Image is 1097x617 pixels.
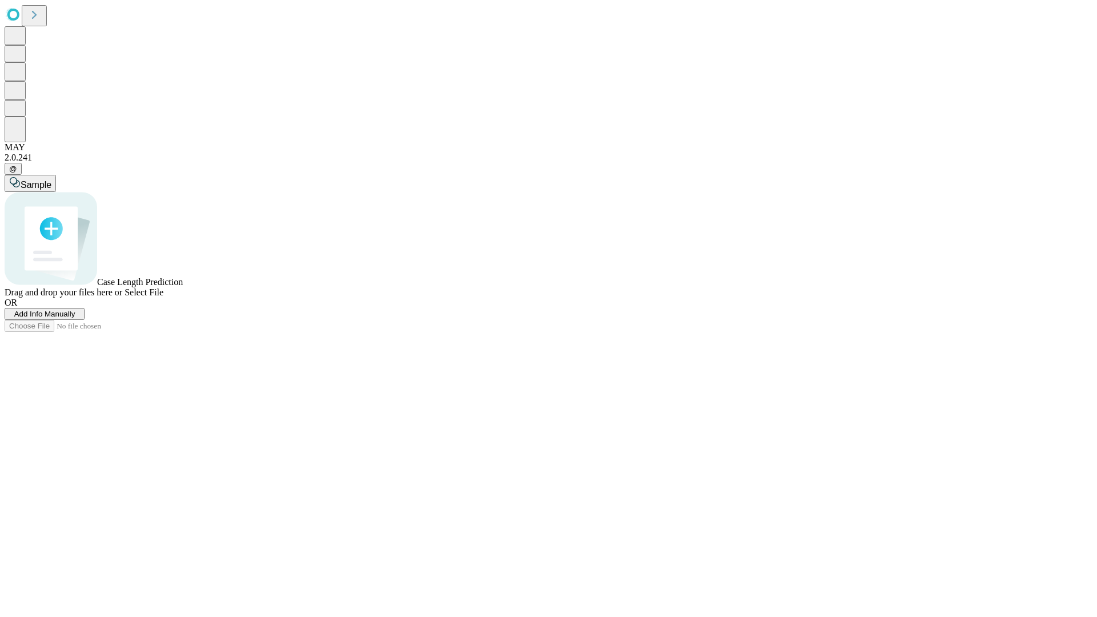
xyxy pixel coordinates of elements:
span: Select File [125,287,163,297]
div: MAY [5,142,1092,153]
span: OR [5,298,17,307]
button: Sample [5,175,56,192]
span: Sample [21,180,51,190]
span: Case Length Prediction [97,277,183,287]
span: Add Info Manually [14,310,75,318]
span: Drag and drop your files here or [5,287,122,297]
div: 2.0.241 [5,153,1092,163]
button: Add Info Manually [5,308,85,320]
button: @ [5,163,22,175]
span: @ [9,165,17,173]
